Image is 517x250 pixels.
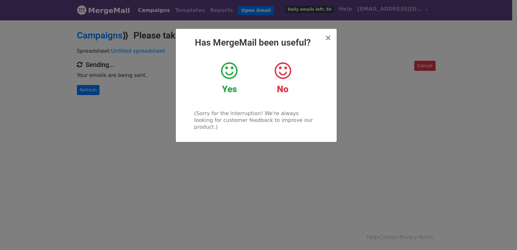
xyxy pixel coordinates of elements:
[277,84,289,94] strong: No
[181,37,332,48] h2: Has MergeMail been useful?
[261,61,304,95] a: No
[222,84,237,94] strong: Yes
[207,61,251,95] a: Yes
[194,110,318,130] p: (Sorry for the interruption! We're always looking for customer feedback to improve our product.)
[325,34,331,42] button: Close
[325,33,331,42] span: ×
